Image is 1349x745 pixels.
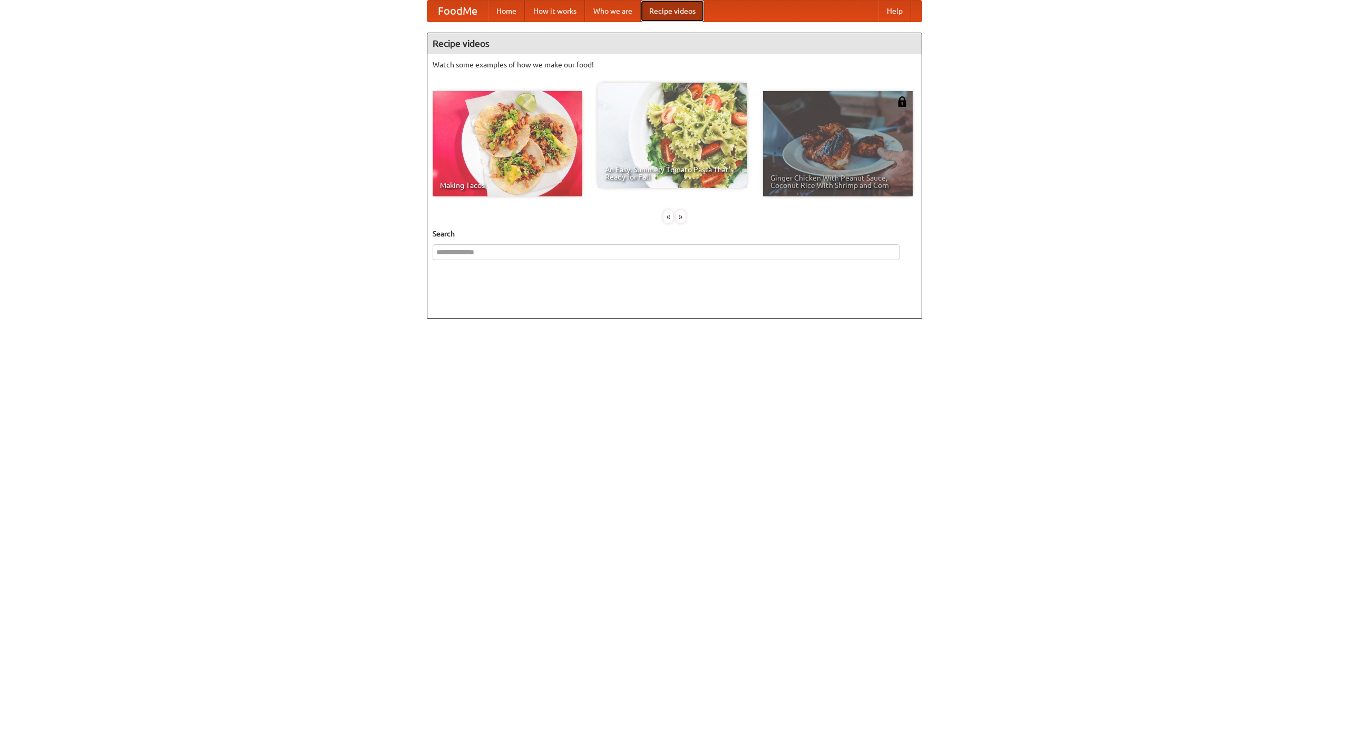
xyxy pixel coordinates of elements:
a: How it works [525,1,585,22]
h4: Recipe videos [427,33,922,54]
a: Recipe videos [641,1,704,22]
span: An Easy, Summery Tomato Pasta That's Ready for Fall [605,166,740,181]
a: Home [488,1,525,22]
p: Watch some examples of how we make our food! [433,59,916,70]
a: An Easy, Summery Tomato Pasta That's Ready for Fall [598,83,747,188]
img: 483408.png [897,96,907,107]
a: Help [878,1,911,22]
a: Making Tacos [433,91,582,196]
h5: Search [433,229,916,239]
div: » [676,210,686,223]
a: FoodMe [427,1,488,22]
div: « [663,210,673,223]
a: Who we are [585,1,641,22]
span: Making Tacos [440,182,575,189]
